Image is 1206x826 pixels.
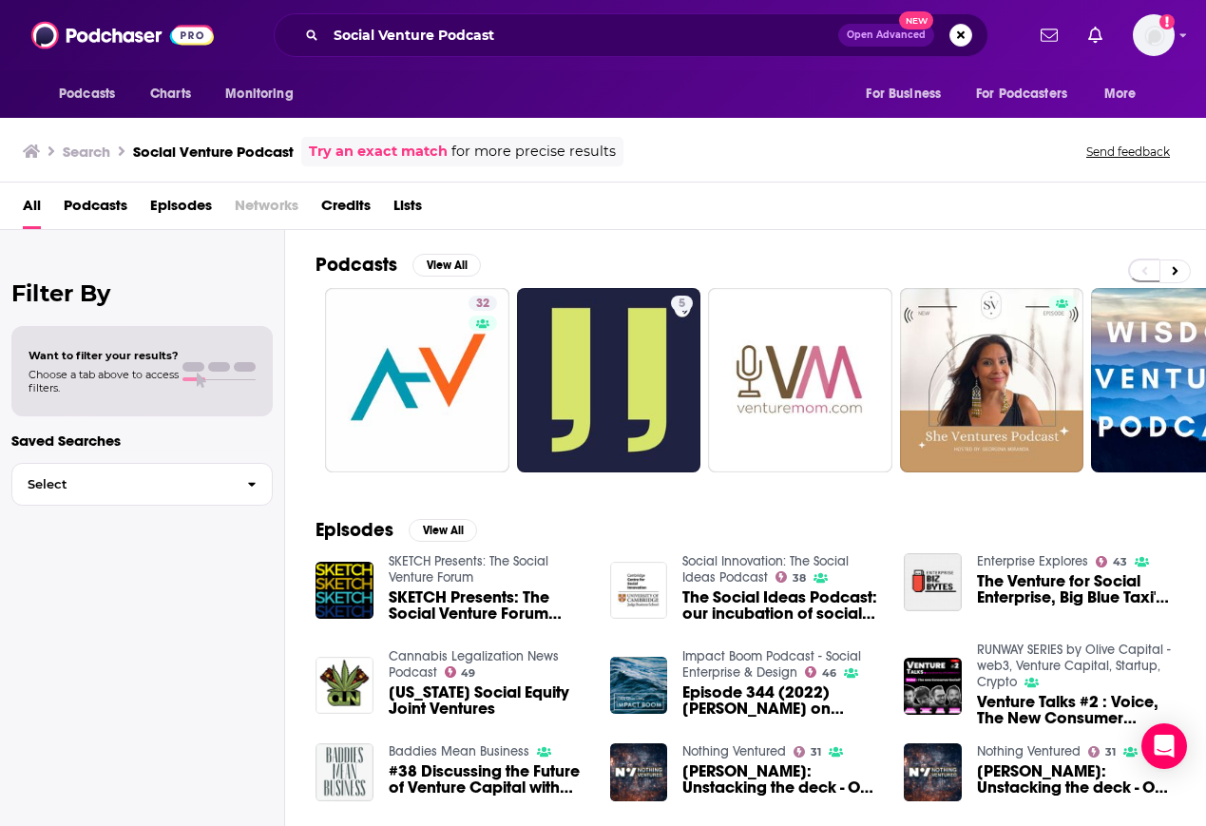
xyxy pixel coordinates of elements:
a: Show notifications dropdown [1081,19,1110,51]
a: Episode 344 (2022) Oliver Libby on Impact Investing To Uplift Social Ventures [682,684,881,717]
span: More [1104,81,1137,107]
h2: Filter By [11,279,273,307]
a: 46 [805,666,836,678]
span: Charts [150,81,191,107]
button: open menu [1091,76,1160,112]
span: Want to filter your results? [29,349,179,362]
a: 49 [445,666,476,678]
button: View All [409,519,477,542]
a: EpisodesView All [316,518,477,542]
span: Open Advanced [847,30,926,40]
button: Send feedback [1081,144,1176,160]
button: Open AdvancedNew [838,24,934,47]
a: The Social Ideas Podcast: our incubation of social ventures [682,589,881,622]
a: Harry Morgan: Unstacking the deck - On Social Mobility and Venture [682,763,881,796]
a: Podcasts [64,190,127,229]
a: Cannabis Legalization News Podcast [389,648,559,681]
a: 43 [1096,556,1127,567]
img: #38 Discussing the Future of Venture Capital with Social Entrepreneur, Twentysomething Podcast Ho... [316,743,373,801]
span: 43 [1113,558,1127,567]
button: open menu [852,76,965,112]
span: [PERSON_NAME]: Unstacking the deck - On Social Mobility and Venture [682,763,881,796]
h2: Episodes [316,518,393,542]
div: Search podcasts, credits, & more... [274,13,988,57]
a: The Venture for Social Enterprise, Big Blue Taxi's New Services, Podcast Essentials [977,573,1176,605]
h2: Podcasts [316,253,397,277]
img: The Venture for Social Enterprise, Big Blue Taxi's New Services, Podcast Essentials [904,553,962,611]
h3: Search [63,143,110,161]
span: 31 [811,748,821,757]
p: Saved Searches [11,432,273,450]
a: Venture Talks #2 : Voice, The New Consumer Social? A live podcast with VCs, Podcasters, Founders ... [977,694,1176,726]
a: Lists [393,190,422,229]
a: Charts [138,76,202,112]
span: [US_STATE] Social Equity Joint Ventures [389,684,587,717]
img: Venture Talks #2 : Voice, The New Consumer Social? A live podcast with VCs, Podcasters, Founders ... [904,658,962,716]
span: Podcasts [59,81,115,107]
button: open menu [964,76,1095,112]
span: [PERSON_NAME]: Unstacking the deck - On Social Mobility and Venture [977,763,1176,796]
img: Harry Morgan: Unstacking the deck - On Social Mobility and Venture [904,743,962,801]
span: 38 [793,574,806,583]
a: 38 [775,571,806,583]
a: Nothing Ventured [682,743,786,759]
span: 32 [476,295,489,314]
a: 32 [469,296,497,311]
span: 31 [1105,748,1116,757]
a: Episodes [150,190,212,229]
a: Try an exact match [309,141,448,163]
img: Podchaser - Follow, Share and Rate Podcasts [31,17,214,53]
a: Enterprise Explores [977,553,1088,569]
span: Choose a tab above to access filters. [29,368,179,394]
a: 5 [671,296,693,311]
span: 46 [822,669,836,678]
span: Select [12,478,232,490]
span: Logged in as ebolden [1133,14,1175,56]
span: New [899,11,933,29]
span: Networks [235,190,298,229]
a: 31 [1088,746,1116,758]
input: Search podcasts, credits, & more... [326,20,838,50]
button: Select [11,463,273,506]
img: Episode 344 (2022) Oliver Libby on Impact Investing To Uplift Social Ventures [610,657,668,715]
img: Harry Morgan: Unstacking the deck - On Social Mobility and Venture [610,743,668,801]
button: open menu [46,76,140,112]
span: 49 [461,669,475,678]
button: View All [412,254,481,277]
span: For Business [866,81,941,107]
a: Harry Morgan: Unstacking the deck - On Social Mobility and Venture [977,763,1176,796]
a: Impact Boom Podcast - Social Enterprise & Design [682,648,861,681]
img: Connecticut Social Equity Joint Ventures [316,657,373,715]
img: SKETCH Presents: The Social Venture Forum Podcast - Episode 6 - Inclusive Evaluation [316,562,373,620]
a: Connecticut Social Equity Joint Ventures [389,684,587,717]
a: #38 Discussing the Future of Venture Capital with Social Entrepreneur, Twentysomething Podcast Ho... [389,763,587,796]
img: The Social Ideas Podcast: our incubation of social ventures [610,562,668,620]
div: Open Intercom Messenger [1141,723,1187,769]
a: Show notifications dropdown [1033,19,1065,51]
span: Episode 344 (2022) [PERSON_NAME] on Impact Investing To Uplift Social Ventures [682,684,881,717]
svg: Add a profile image [1159,14,1175,29]
h3: Social Venture Podcast [133,143,294,161]
a: All [23,190,41,229]
a: 32 [325,288,509,472]
a: 5 [517,288,701,472]
img: User Profile [1133,14,1175,56]
span: SKETCH Presents: The Social Venture Forum Podcast - Episode 6 - Inclusive Evaluation [389,589,587,622]
a: PodcastsView All [316,253,481,277]
span: 5 [679,295,685,314]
